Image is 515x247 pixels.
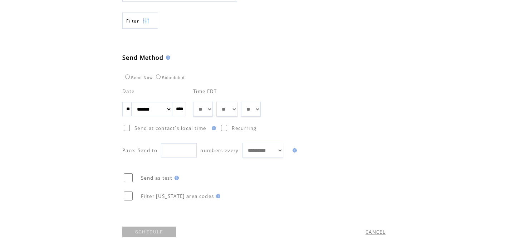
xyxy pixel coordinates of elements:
[126,18,139,24] span: Show filters
[154,76,185,80] label: Scheduled
[164,55,170,60] img: help.gif
[290,148,297,152] img: help.gif
[200,147,239,154] span: numbers every
[172,176,179,180] img: help.gif
[232,125,256,131] span: Recurring
[214,194,220,198] img: help.gif
[123,76,153,80] label: Send Now
[366,229,386,235] a: CANCEL
[125,74,130,79] input: Send Now
[210,126,216,130] img: help.gif
[122,54,164,62] span: Send Method
[141,193,214,199] span: Filter [US_STATE] area codes
[193,88,217,95] span: Time EDT
[122,13,158,29] a: Filter
[122,227,176,237] a: SCHEDULE
[122,147,157,154] span: Pace: Send to
[156,74,161,79] input: Scheduled
[143,13,149,29] img: filters.png
[141,175,172,181] span: Send as test
[134,125,206,131] span: Send at contact`s local time
[122,88,134,95] span: Date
